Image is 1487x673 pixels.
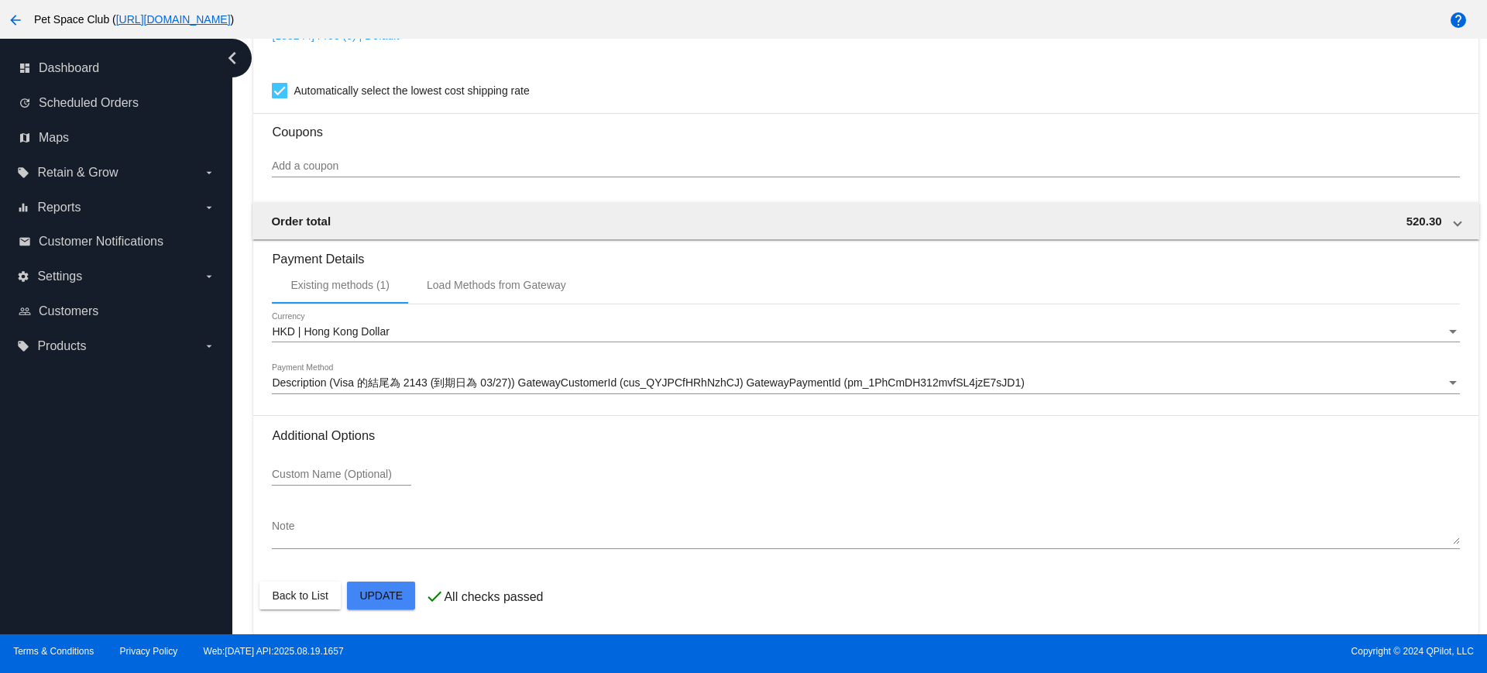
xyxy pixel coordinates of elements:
[120,646,178,657] a: Privacy Policy
[272,469,411,481] input: Custom Name (Optional)
[203,201,215,214] i: arrow_drop_down
[19,91,215,115] a: update Scheduled Orders
[37,201,81,215] span: Reports
[347,582,415,609] button: Update
[203,270,215,283] i: arrow_drop_down
[19,97,31,109] i: update
[272,160,1459,173] input: Add a coupon
[17,167,29,179] i: local_offer
[19,132,31,144] i: map
[37,270,82,283] span: Settings
[37,339,86,353] span: Products
[116,13,231,26] a: [URL][DOMAIN_NAME]
[290,279,390,291] div: Existing methods (1)
[17,340,29,352] i: local_offer
[444,590,543,604] p: All checks passed
[294,81,529,100] span: Automatically select the lowest cost shipping rate
[13,646,94,657] a: Terms & Conditions
[204,646,344,657] a: Web:[DATE] API:2025.08.19.1657
[757,646,1474,657] span: Copyright © 2024 QPilot, LLC
[39,131,69,145] span: Maps
[19,299,215,324] a: people_outline Customers
[39,235,163,249] span: Customer Notifications
[272,325,389,338] span: HKD | Hong Kong Dollar
[6,11,25,29] mat-icon: arrow_back
[259,582,340,609] button: Back to List
[272,376,1025,389] span: Description (Visa 的結尾為 2143 (到期日為 03/27)) GatewayCustomerId (cus_QYJPCfHRhNzhCJ) GatewayPaymentId...
[272,240,1459,266] h3: Payment Details
[427,279,566,291] div: Load Methods from Gateway
[203,340,215,352] i: arrow_drop_down
[19,56,215,81] a: dashboard Dashboard
[39,61,99,75] span: Dashboard
[272,113,1459,139] h3: Coupons
[1449,11,1468,29] mat-icon: help
[19,235,31,248] i: email
[17,201,29,214] i: equalizer
[1406,215,1442,228] span: 520.30
[272,377,1459,390] mat-select: Payment Method
[252,202,1478,239] mat-expansion-panel-header: Order total 520.30
[272,428,1459,443] h3: Additional Options
[19,125,215,150] a: map Maps
[203,167,215,179] i: arrow_drop_down
[19,62,31,74] i: dashboard
[359,589,403,602] span: Update
[271,215,331,228] span: Order total
[34,13,234,26] span: Pet Space Club ( )
[19,229,215,254] a: email Customer Notifications
[39,96,139,110] span: Scheduled Orders
[272,326,1459,338] mat-select: Currency
[425,587,444,606] mat-icon: check
[19,305,31,318] i: people_outline
[220,46,245,70] i: chevron_left
[17,270,29,283] i: settings
[37,166,118,180] span: Retain & Grow
[39,304,98,318] span: Customers
[272,589,328,602] span: Back to List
